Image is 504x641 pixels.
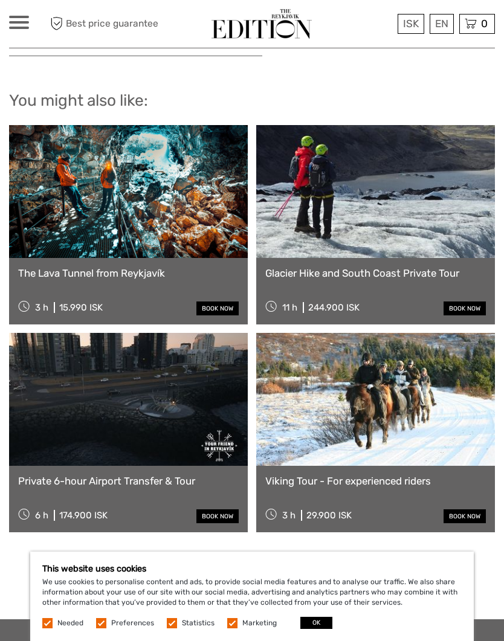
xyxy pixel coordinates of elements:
div: 174.900 ISK [59,510,108,521]
div: EN [430,14,454,34]
label: Preferences [111,618,154,628]
label: Marketing [242,618,277,628]
span: ISK [403,18,419,30]
a: The Lava Tunnel from Reykjavík [18,267,239,279]
div: We use cookies to personalise content and ads, to provide social media features and to analyse ou... [30,552,474,641]
span: 3 h [35,302,48,313]
span: Best price guarantee [47,14,158,34]
span: 3 h [282,510,296,521]
div: 244.900 ISK [308,302,360,313]
a: book now [196,509,239,523]
button: OK [300,617,332,629]
a: Private 6-hour Airport Transfer & Tour [18,475,239,487]
a: book now [444,509,486,523]
a: book now [444,301,486,315]
div: 29.900 ISK [306,510,352,521]
span: 6 h [35,510,48,521]
p: We're away right now. Please check back later! [17,21,137,31]
h5: This website uses cookies [42,564,462,574]
a: Viking Tour - For experienced riders [265,475,486,487]
h2: You might also like: [9,91,495,111]
a: Glacier Hike and South Coast Private Tour [265,267,486,279]
a: book now [196,301,239,315]
button: Open LiveChat chat widget [139,19,153,33]
span: 11 h [282,302,297,313]
label: Statistics [182,618,215,628]
label: Needed [57,618,83,628]
img: The Reykjavík Edition [212,9,312,39]
span: 0 [479,18,489,30]
div: 15.990 ISK [59,302,103,313]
